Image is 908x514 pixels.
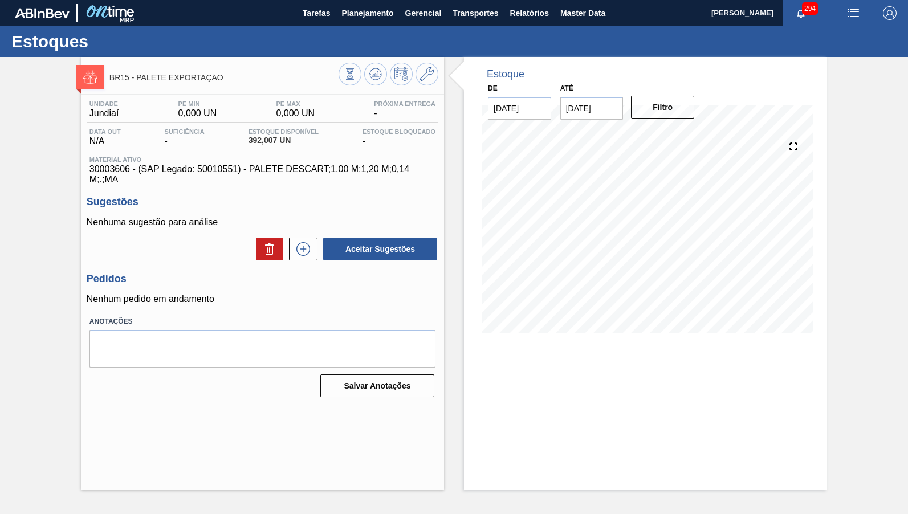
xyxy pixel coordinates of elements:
span: Master Data [560,6,605,20]
label: De [488,84,498,92]
div: Excluir Sugestões [250,238,283,260]
span: Data out [89,128,121,135]
input: dd/mm/yyyy [488,97,551,120]
span: Estoque Disponível [249,128,319,135]
img: Ícone [83,70,97,84]
div: - [162,128,207,146]
h1: Estoques [11,35,214,48]
button: Notificações [783,5,819,21]
span: Próxima Entrega [374,100,435,107]
div: - [360,128,438,146]
input: dd/mm/yyyy [560,97,624,120]
div: Nova sugestão [283,238,317,260]
div: - [371,100,438,119]
span: Estoque Bloqueado [363,128,435,135]
p: Nenhuma sugestão para análise [87,217,438,227]
span: PE MAX [276,100,315,107]
span: BR15 - PALETE EXPORTAÇÃO [109,74,339,82]
button: Atualizar Gráfico [364,63,387,85]
span: 392,007 UN [249,136,319,145]
img: userActions [846,6,860,20]
span: 294 [802,2,818,15]
button: Filtro [631,96,694,119]
span: 0,000 UN [178,108,217,119]
h3: Pedidos [87,273,438,285]
img: TNhmsLtSVTkK8tSr43FrP2fwEKptu5GPRR3wAAAABJRU5ErkJggg== [15,8,70,18]
span: Jundiaí [89,108,119,119]
p: Nenhum pedido em andamento [87,294,438,304]
div: Estoque [487,68,524,80]
div: Aceitar Sugestões [317,236,438,262]
span: Unidade [89,100,119,107]
img: Logout [883,6,897,20]
span: 30003606 - (SAP Legado: 50010551) - PALETE DESCART;1,00 M;1,20 M;0,14 M;.;MA [89,164,435,185]
button: Programar Estoque [390,63,413,85]
span: Tarefas [303,6,331,20]
span: 0,000 UN [276,108,315,119]
span: Transportes [453,6,498,20]
span: Material ativo [89,156,435,163]
button: Ir ao Master Data / Geral [416,63,438,85]
button: Aceitar Sugestões [323,238,437,260]
span: Relatórios [510,6,548,20]
span: Gerencial [405,6,442,20]
label: Anotações [89,313,435,330]
button: Salvar Anotações [320,374,434,397]
span: Suficiência [165,128,205,135]
button: Visão Geral dos Estoques [339,63,361,85]
span: PE MIN [178,100,217,107]
h3: Sugestões [87,196,438,208]
label: Até [560,84,573,92]
span: Planejamento [341,6,393,20]
div: N/A [87,128,124,146]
